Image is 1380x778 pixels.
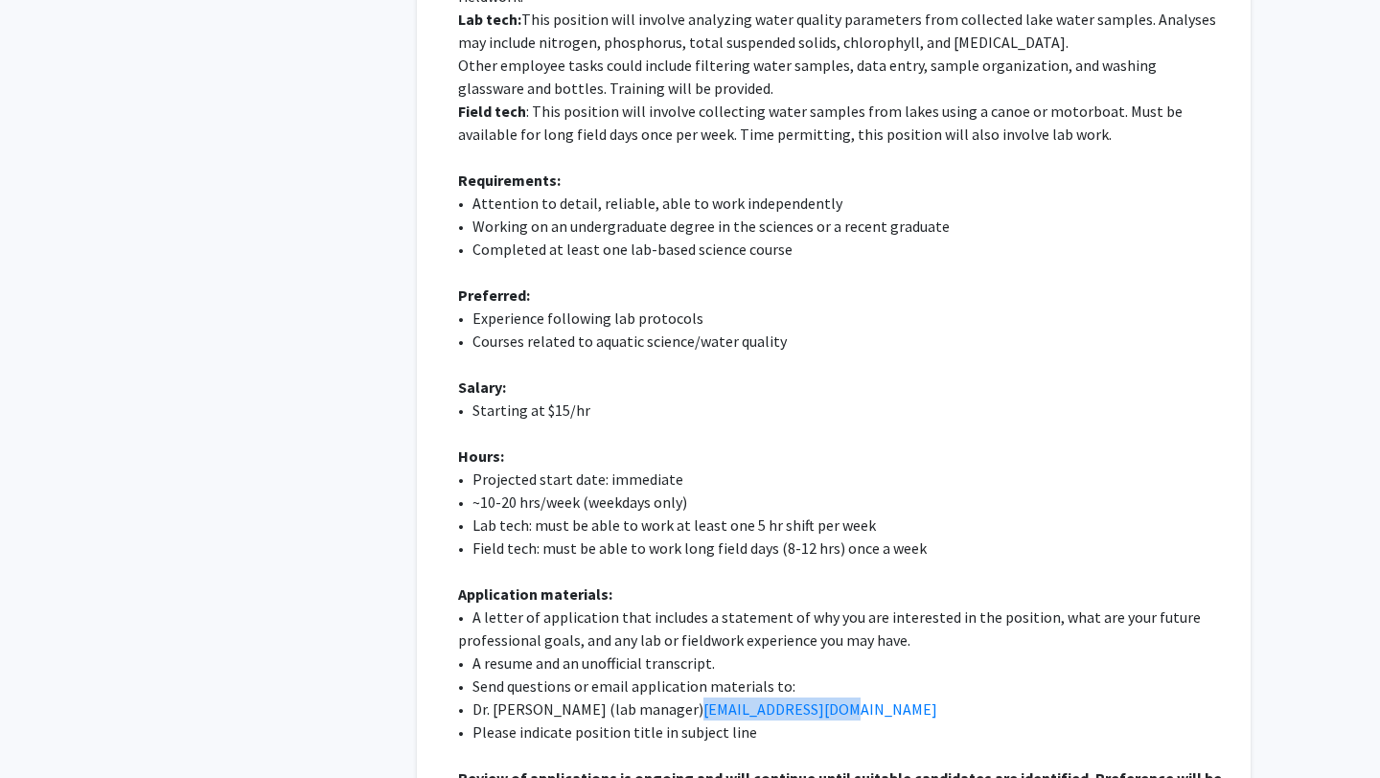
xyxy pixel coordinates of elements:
[458,102,526,121] strong: Field tech
[458,721,1224,744] p: • Please indicate position title in subject line
[458,652,1224,675] p: • A resume and an unofficial transcript.
[458,514,1224,537] p: • Lab tech: must be able to work at least one 5 hr shift per week
[458,446,504,466] strong: Hours:
[458,330,1224,353] p: • Courses related to aquatic science/water quality
[458,8,1224,54] p: This position will involve analyzing water quality parameters from collected lake water samples. ...
[458,100,1224,146] p: : This position will involve collecting water samples from lakes using a canoe or motorboat. Must...
[458,171,561,190] strong: Requirements:
[458,584,612,604] strong: Application materials:
[458,286,530,305] strong: Preferred:
[458,399,1224,422] p: • Starting at $15/hr
[458,491,1224,514] p: • ~10-20 hrs/week (weekdays only)
[458,606,1224,652] p: • A letter of application that includes a statement of why you are interested in the position, wh...
[458,10,521,29] strong: Lab tech:
[458,238,1224,261] p: • Completed at least one lab-based science course
[458,54,1224,100] p: Other employee tasks could include filtering water samples, data entry, sample organization, and ...
[458,537,1224,560] p: • Field tech: must be able to work long field days (8-12 hrs) once a week
[458,307,1224,330] p: • Experience following lab protocols
[458,215,1224,238] p: • Working on an undergraduate degree in the sciences or a recent graduate
[14,692,81,764] iframe: Chat
[458,192,1224,215] p: • Attention to detail, reliable, able to work independently
[703,699,937,719] a: [EMAIL_ADDRESS][DOMAIN_NAME]
[458,468,1224,491] p: • Projected start date: immediate
[458,698,1224,721] p: • Dr. [PERSON_NAME] (lab manager)
[458,675,1224,698] p: • Send questions or email application materials to:
[458,378,506,397] strong: Salary:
